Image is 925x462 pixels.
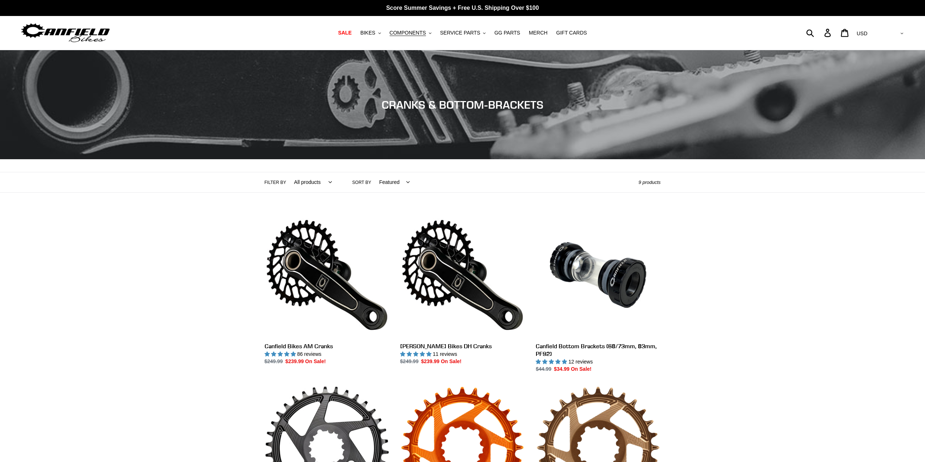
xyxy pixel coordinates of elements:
span: MERCH [529,30,547,36]
button: COMPONENTS [386,28,435,38]
a: MERCH [525,28,551,38]
label: Sort by [352,179,371,186]
span: BIKES [360,30,375,36]
img: Canfield Bikes [20,21,111,44]
span: 9 products [639,180,661,185]
span: SERVICE PARTS [440,30,480,36]
a: GIFT CARDS [552,28,591,38]
a: SALE [334,28,355,38]
button: BIKES [357,28,384,38]
a: GG PARTS [491,28,524,38]
button: SERVICE PARTS [437,28,489,38]
span: SALE [338,30,351,36]
span: COMPONENTS [390,30,426,36]
span: GG PARTS [494,30,520,36]
span: GIFT CARDS [556,30,587,36]
span: CRANKS & BOTTOM-BRACKETS [382,98,543,111]
input: Search [810,25,829,41]
label: Filter by [265,179,286,186]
